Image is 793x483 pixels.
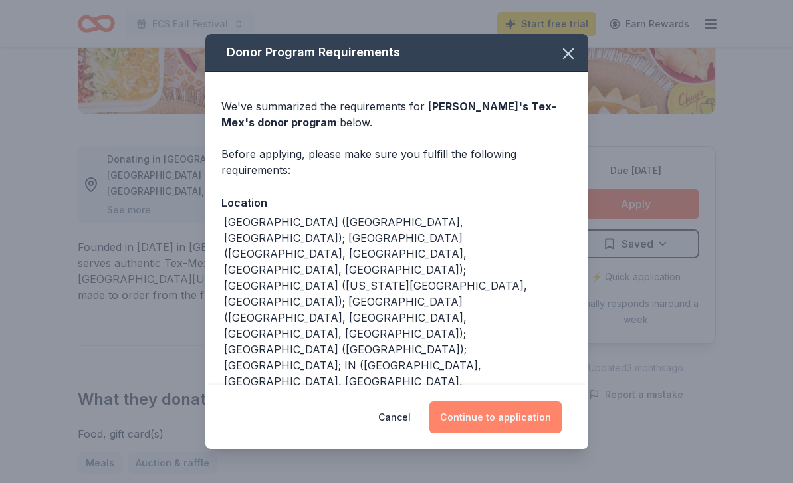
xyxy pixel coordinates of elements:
button: Cancel [378,401,411,433]
button: Continue to application [429,401,562,433]
div: Donor Program Requirements [205,34,588,72]
div: We've summarized the requirements for below. [221,98,572,130]
div: Location [221,194,572,211]
div: Before applying, please make sure you fulfill the following requirements: [221,146,572,178]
